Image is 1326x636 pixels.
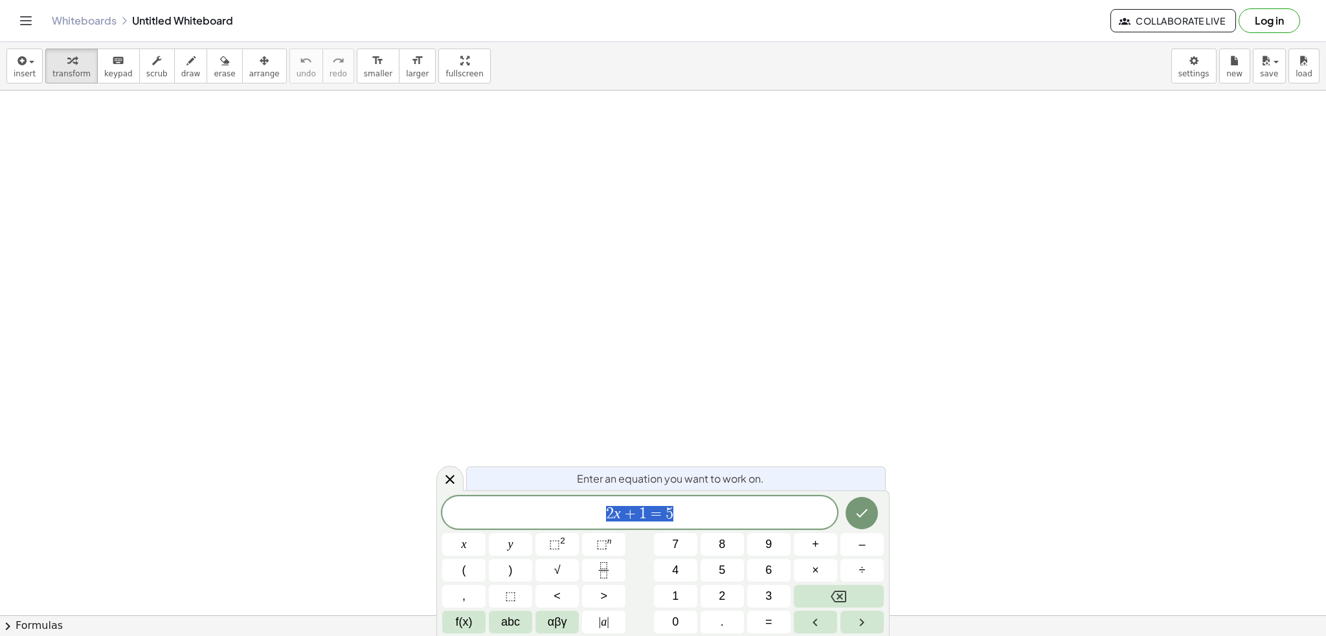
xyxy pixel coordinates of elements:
span: + [621,506,640,521]
button: Divide [840,559,884,582]
span: 8 [719,536,725,553]
span: – [859,536,865,553]
span: , [462,587,466,605]
i: redo [332,53,344,69]
a: Whiteboards [52,14,117,27]
button: 3 [747,585,791,608]
span: ( [462,562,466,579]
button: 6 [747,559,791,582]
button: Right arrow [840,611,884,633]
button: 8 [701,533,744,556]
button: Minus [840,533,884,556]
var: x [614,505,621,521]
button: Placeholder [489,585,532,608]
span: redo [330,69,347,78]
span: keypad [104,69,133,78]
button: draw [174,49,208,83]
span: load [1296,69,1312,78]
span: ⬚ [596,538,607,551]
button: . [701,611,744,633]
button: Less than [535,585,579,608]
button: Greater than [582,585,625,608]
span: larger [406,69,429,78]
button: Collaborate Live [1110,9,1236,32]
button: Fraction [582,559,625,582]
button: , [442,585,486,608]
button: Log in [1239,8,1300,33]
span: f(x) [456,613,473,631]
button: Square root [535,559,579,582]
span: | [607,615,609,628]
button: keyboardkeypad [97,49,140,83]
button: 9 [747,533,791,556]
button: scrub [139,49,175,83]
button: Squared [535,533,579,556]
span: + [812,536,819,553]
span: arrange [249,69,280,78]
span: settings [1178,69,1209,78]
button: 5 [701,559,744,582]
span: abc [501,613,520,631]
span: 9 [765,536,772,553]
span: 4 [672,562,679,579]
button: Equals [747,611,791,633]
button: 2 [701,585,744,608]
span: . [721,613,724,631]
span: < [554,587,561,605]
span: = [765,613,772,631]
span: transform [52,69,91,78]
span: 3 [765,587,772,605]
span: insert [14,69,36,78]
span: > [600,587,607,605]
button: format_sizesmaller [357,49,399,83]
span: draw [181,69,201,78]
span: 6 [765,562,772,579]
i: format_size [411,53,423,69]
button: load [1288,49,1320,83]
span: smaller [364,69,392,78]
span: | [599,615,601,628]
span: ÷ [859,562,866,579]
span: Collaborate Live [1121,15,1225,27]
span: scrub [146,69,168,78]
span: 7 [672,536,679,553]
button: Absolute value [582,611,625,633]
button: Greek alphabet [535,611,579,633]
button: x [442,533,486,556]
i: keyboard [112,53,124,69]
span: ⬚ [549,538,560,551]
button: settings [1171,49,1217,83]
button: Functions [442,611,486,633]
button: Alphabet [489,611,532,633]
span: Enter an equation you want to work on. [577,471,764,487]
button: arrange [242,49,287,83]
span: erase [214,69,235,78]
button: Left arrow [794,611,837,633]
button: y [489,533,532,556]
span: αβγ [548,613,567,631]
span: 5 [666,506,673,521]
span: 1 [672,587,679,605]
button: 7 [654,533,697,556]
span: 1 [639,506,647,521]
button: Toggle navigation [16,10,36,31]
button: Plus [794,533,837,556]
sup: n [607,536,612,545]
button: erase [207,49,242,83]
button: Done [846,497,878,529]
button: fullscreen [438,49,490,83]
span: 0 [672,613,679,631]
button: ) [489,559,532,582]
span: 2 [719,587,725,605]
sup: 2 [560,536,565,545]
button: Backspace [794,585,884,608]
button: 0 [654,611,697,633]
button: Times [794,559,837,582]
span: × [812,562,819,579]
span: 2 [606,506,614,521]
button: Superscript [582,533,625,556]
span: 5 [719,562,725,579]
button: redoredo [322,49,354,83]
span: ⬚ [505,587,516,605]
button: format_sizelarger [399,49,436,83]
